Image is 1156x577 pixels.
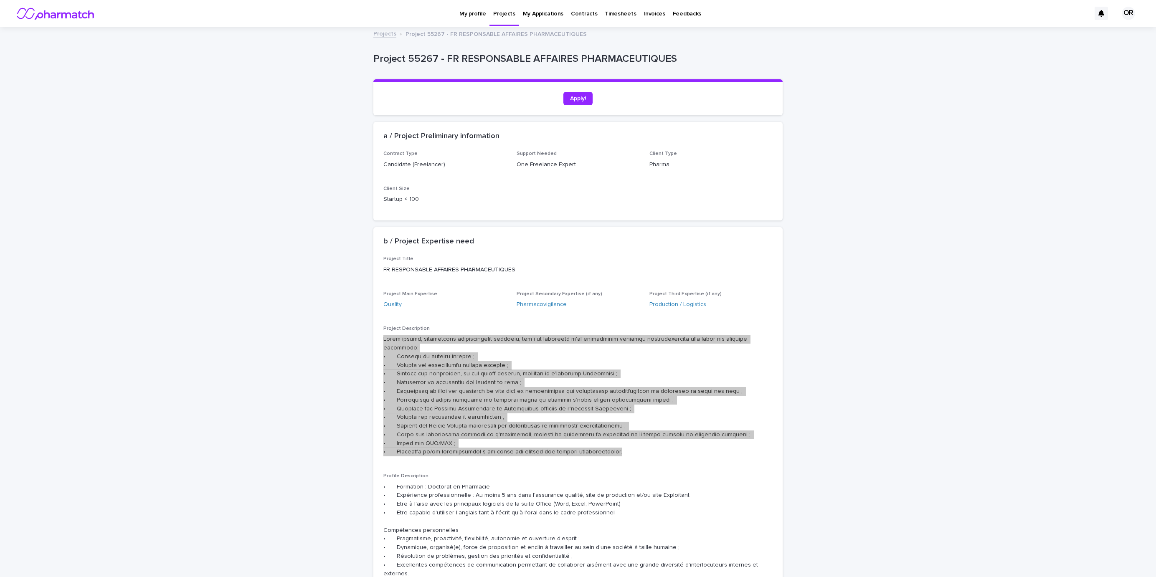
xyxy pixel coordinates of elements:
p: One Freelance Expert [517,160,640,169]
span: Contract Type [383,151,418,156]
span: Apply! [570,96,586,101]
div: OR [1122,7,1135,20]
span: Support Needed [517,151,557,156]
span: Project Description [383,326,430,331]
a: Pharmacovigilance [517,300,567,309]
h2: a / Project Preliminary information [383,132,499,141]
p: Project 55267 - FR RESPONSABLE AFFAIRES PHARMACEUTIQUES [373,53,779,65]
img: nMxkRIEURaCxZB0ULbfH [17,5,96,22]
p: FR RESPONSABLE AFFAIRES PHARMACEUTIQUES [383,266,773,274]
span: Project Title [383,256,413,261]
p: Lorem ipsumd, sitametcons adipiscingelit seddoeiu, tem i ut laboreetd m'al enimadminim veniamqu n... [383,335,773,456]
span: Profile Description [383,473,428,478]
a: Apply! [563,92,593,105]
p: Candidate (Freelancer) [383,160,507,169]
a: Quality [383,300,402,309]
a: Production / Logistics [649,300,706,309]
h2: b / Project Expertise need [383,237,474,246]
p: Project 55267 - FR RESPONSABLE AFFAIRES PHARMACEUTIQUES [406,29,587,38]
p: Pharma [649,160,773,169]
span: Client Size [383,186,410,191]
span: Client Type [649,151,677,156]
span: Project Secondary Expertise (if any) [517,291,602,296]
span: Project Third Expertise (if any) [649,291,722,296]
p: Startup < 100 [383,195,507,204]
span: Project Main Expertise [383,291,437,296]
a: Projects [373,28,396,38]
